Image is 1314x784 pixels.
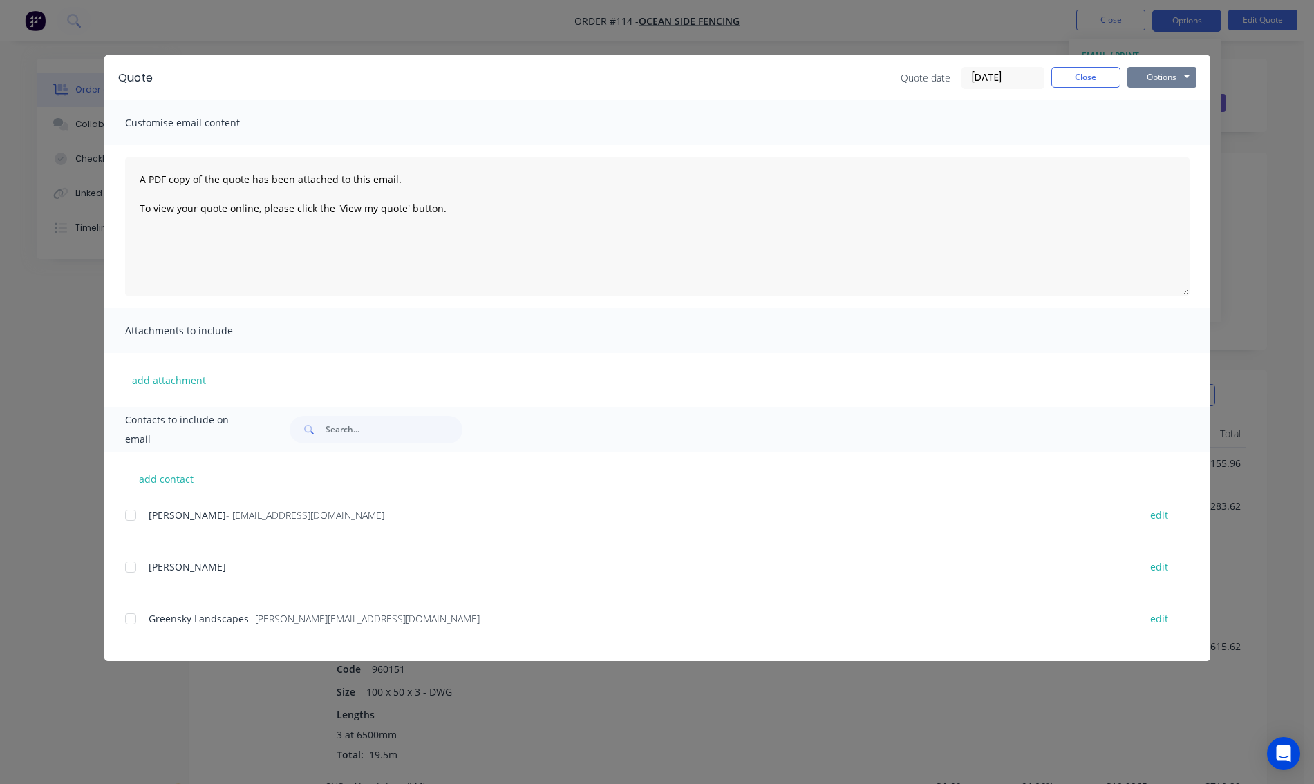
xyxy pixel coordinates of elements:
[249,612,480,625] span: - [PERSON_NAME][EMAIL_ADDRESS][DOMAIN_NAME]
[118,70,153,86] div: Quote
[226,508,384,522] span: - [EMAIL_ADDRESS][DOMAIN_NAME]
[1051,67,1120,88] button: Close
[149,612,249,625] span: Greensky Landscapes
[901,70,950,85] span: Quote date
[1142,506,1176,524] button: edit
[125,113,277,133] span: Customise email content
[326,416,462,443] input: Search...
[1267,737,1300,770] div: Open Intercom Messenger
[149,560,226,573] span: [PERSON_NAME]
[125,321,277,341] span: Attachments to include
[149,508,226,522] span: [PERSON_NAME]
[125,410,256,449] span: Contacts to include on email
[125,157,1190,296] textarea: A PDF copy of the quote has been attached to this email. To view your quote online, please click ...
[125,370,213,390] button: add attachment
[1142,609,1176,628] button: edit
[125,468,208,489] button: add contact
[1127,67,1196,88] button: Options
[1142,557,1176,576] button: edit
